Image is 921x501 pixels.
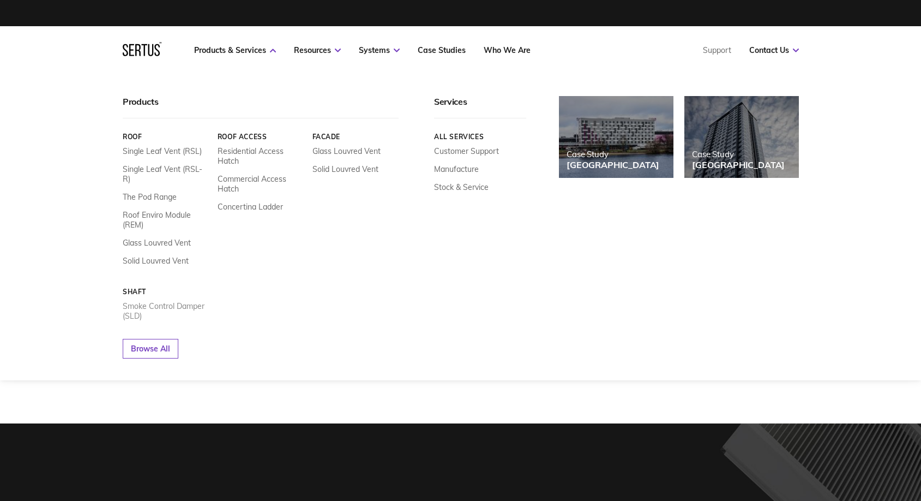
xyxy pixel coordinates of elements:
[217,202,282,212] a: Concertina Ladder
[123,96,399,118] div: Products
[434,133,526,141] a: All services
[692,149,785,159] div: Case Study
[123,146,202,156] a: Single Leaf Vent (RSL)
[294,45,341,55] a: Resources
[703,45,731,55] a: Support
[559,96,673,178] a: Case Study[GEOGRAPHIC_DATA]
[749,45,799,55] a: Contact Us
[567,159,659,170] div: [GEOGRAPHIC_DATA]
[194,45,276,55] a: Products & Services
[217,133,304,141] a: Roof Access
[434,96,526,118] div: Services
[217,174,304,194] a: Commercial Access Hatch
[312,164,378,174] a: Solid Louvred Vent
[217,146,304,166] a: Residential Access Hatch
[123,288,209,296] a: Shaft
[123,210,209,230] a: Roof Enviro Module (REM)
[312,133,399,141] a: Facade
[312,146,380,156] a: Glass Louvred Vent
[434,182,489,192] a: Stock & Service
[123,192,177,202] a: The Pod Range
[123,133,209,141] a: Roof
[418,45,466,55] a: Case Studies
[484,45,531,55] a: Who We Are
[434,146,499,156] a: Customer Support
[123,164,209,184] a: Single Leaf Vent (RSL-R)
[434,164,479,174] a: Manufacture
[123,301,209,321] a: Smoke Control Damper (SLD)
[123,238,191,248] a: Glass Louvred Vent
[123,256,189,266] a: Solid Louvred Vent
[359,45,400,55] a: Systems
[123,339,178,359] a: Browse All
[567,149,659,159] div: Case Study
[692,159,785,170] div: [GEOGRAPHIC_DATA]
[684,96,799,178] a: Case Study[GEOGRAPHIC_DATA]
[866,449,921,501] iframe: Chat Widget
